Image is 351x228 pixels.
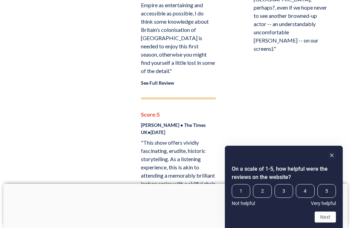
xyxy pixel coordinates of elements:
p: "This show offers vividly fascinating, erudite, historic storytelling. As a listening experience,... [141,139,216,204]
span: 1 [232,184,250,198]
h2: On a scale of 1-5, how helpful were the reviews on the website? Select an option from 1 to 5, wit... [232,165,336,181]
div: On a scale of 1-5, how helpful were the reviews on the website? Select an option from 1 to 5, wit... [232,151,336,223]
span: 3 [275,184,293,198]
span: 4 [296,184,314,198]
button: Hide survey [328,151,336,159]
p: [PERSON_NAME] • The Times UK • [DATE] [141,121,216,136]
div: On a scale of 1-5, how helpful were the reviews on the website? Select an option from 1 to 5, wit... [232,184,336,206]
button: Next question [315,212,336,223]
span: Very helpful [311,201,336,206]
p: Score: 5 [141,110,216,119]
span: 2 [253,184,271,198]
span: Not helpful [232,201,255,206]
a: See Full Review [141,80,174,86]
span: 5 [317,184,336,198]
iframe: Advertisement [3,184,348,226]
